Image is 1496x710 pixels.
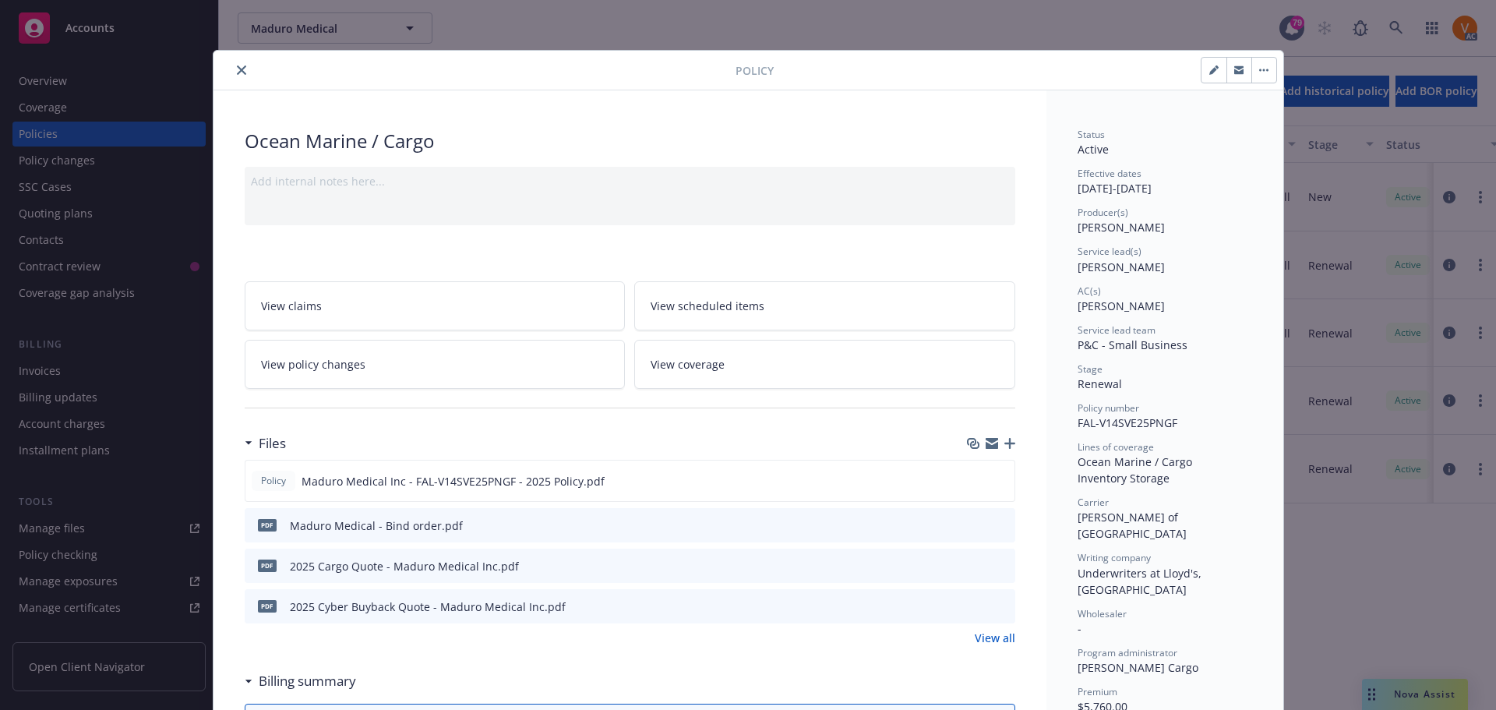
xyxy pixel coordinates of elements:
[258,519,277,531] span: pdf
[975,630,1015,646] a: View all
[1078,376,1122,391] span: Renewal
[1078,470,1252,486] div: Inventory Storage
[1078,415,1177,430] span: FAL-V14SVE25PNGF
[261,298,322,314] span: View claims
[259,671,356,691] h3: Billing summary
[258,474,289,488] span: Policy
[970,599,983,615] button: download file
[1078,245,1141,258] span: Service lead(s)
[1078,401,1139,415] span: Policy number
[995,558,1009,574] button: preview file
[1078,621,1081,636] span: -
[995,517,1009,534] button: preview file
[1078,454,1252,470] div: Ocean Marine / Cargo
[1078,167,1141,180] span: Effective dates
[290,599,566,615] div: 2025 Cyber Buyback Quote - Maduro Medical Inc.pdf
[259,433,286,454] h3: Files
[1078,551,1151,564] span: Writing company
[1078,206,1128,219] span: Producer(s)
[1078,496,1109,509] span: Carrier
[1078,566,1205,597] span: Underwriters at Lloyd's, [GEOGRAPHIC_DATA]
[290,517,463,534] div: Maduro Medical - Bind order.pdf
[1078,510,1187,541] span: [PERSON_NAME] of [GEOGRAPHIC_DATA]
[736,62,774,79] span: Policy
[245,671,356,691] div: Billing summary
[258,560,277,571] span: pdf
[995,599,1009,615] button: preview file
[232,61,251,79] button: close
[651,356,725,373] span: View coverage
[651,298,764,314] span: View scheduled items
[970,517,983,534] button: download file
[245,340,626,389] a: View policy changes
[634,340,1015,389] a: View coverage
[1078,142,1109,157] span: Active
[261,356,365,373] span: View policy changes
[1078,362,1103,376] span: Stage
[1078,337,1187,352] span: P&C - Small Business
[1078,646,1177,659] span: Program administrator
[1078,685,1117,698] span: Premium
[994,473,1008,489] button: preview file
[302,473,605,489] span: Maduro Medical Inc - FAL-V14SVE25PNGF - 2025 Policy.pdf
[969,473,982,489] button: download file
[1078,607,1127,620] span: Wholesaler
[245,128,1015,154] div: Ocean Marine / Cargo
[251,173,1009,189] div: Add internal notes here...
[1078,167,1252,196] div: [DATE] - [DATE]
[1078,128,1105,141] span: Status
[258,600,277,612] span: pdf
[290,558,519,574] div: 2025 Cargo Quote - Maduro Medical Inc.pdf
[1078,220,1165,235] span: [PERSON_NAME]
[1078,440,1154,454] span: Lines of coverage
[1078,660,1198,675] span: [PERSON_NAME] Cargo
[1078,284,1101,298] span: AC(s)
[970,558,983,574] button: download file
[1078,298,1165,313] span: [PERSON_NAME]
[245,281,626,330] a: View claims
[1078,260,1165,274] span: [PERSON_NAME]
[1078,323,1156,337] span: Service lead team
[634,281,1015,330] a: View scheduled items
[245,433,286,454] div: Files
